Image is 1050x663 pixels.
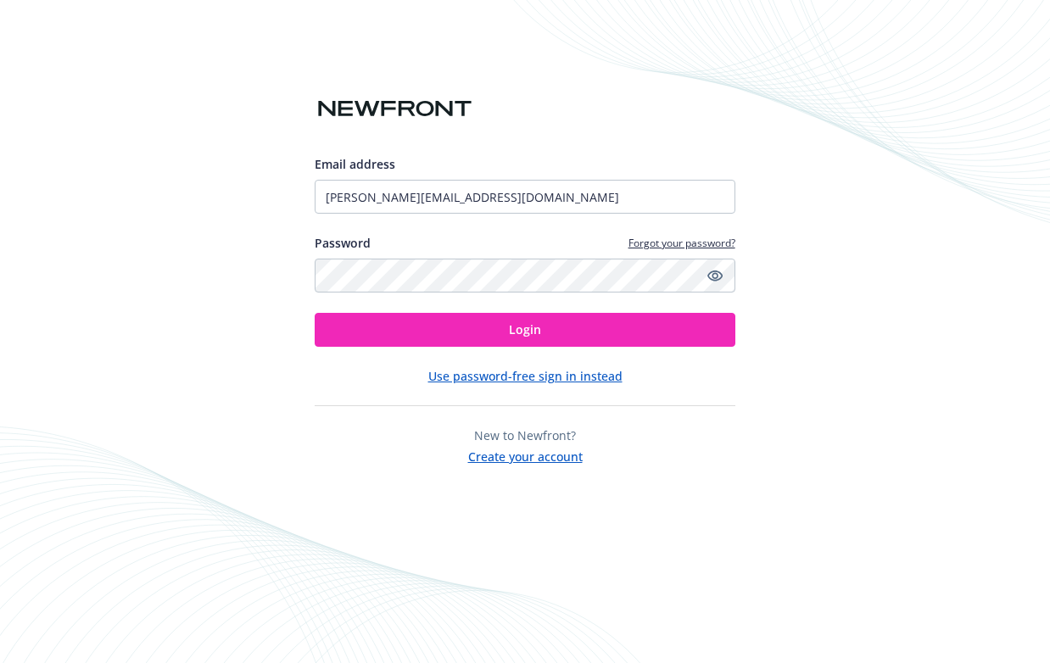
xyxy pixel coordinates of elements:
[468,444,583,465] button: Create your account
[509,321,541,337] span: Login
[315,313,734,347] button: Login
[315,259,734,292] input: Enter your password
[428,367,623,385] button: Use password-free sign in instead
[628,236,735,250] a: Forgot your password?
[474,427,576,443] span: New to Newfront?
[315,94,475,124] img: Newfront logo
[315,180,734,214] input: Enter your email
[315,156,395,172] span: Email address
[315,234,371,252] label: Password
[705,265,725,286] a: Show password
